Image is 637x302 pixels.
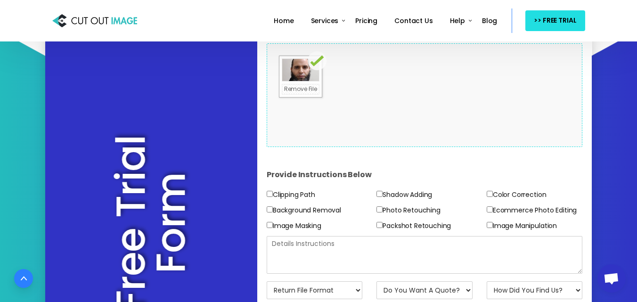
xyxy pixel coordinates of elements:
a: Home [270,10,297,32]
input: Image Masking [267,222,273,228]
span: Help [450,16,465,25]
a: Go to top [14,269,33,288]
label: Clipping Path [267,189,315,201]
span: >> FREE TRIAL [534,15,576,26]
a: Services [307,10,343,32]
a: Contact Us [391,10,436,32]
label: Ecommerce Photo Editing [487,204,577,216]
label: Color Correction [487,189,546,201]
input: Color Correction [487,191,493,197]
input: Clipping Path [267,191,273,197]
span: Services [311,16,339,25]
span: Contact Us [394,16,433,25]
label: Packshot Retouching [376,220,451,232]
label: Background Removal [267,204,341,216]
a: >> FREE TRIAL [525,10,585,31]
label: Image Manipulation [487,220,557,232]
a: Remove File [282,84,319,95]
input: Background Removal [267,206,273,212]
span: Pricing [355,16,377,25]
input: Ecommerce Photo Editing [487,206,493,212]
input: Packshot Retouching [376,222,383,228]
input: Image Manipulation [487,222,493,228]
a: Blog [478,10,501,32]
a: Pricing [351,10,381,32]
input: Photo Retouching [376,206,383,212]
a: Help [446,10,469,32]
img: Cut Out Image: Photo Cut Out Service Provider [52,12,137,30]
h4: Provide Instructions Below [267,161,583,189]
label: Shadow Adding [376,189,432,201]
a: دردشة مفتوحة [597,264,626,293]
span: Home [274,16,294,25]
label: Photo Retouching [376,204,440,216]
label: Image Masking [267,220,321,232]
input: Shadow Adding [376,191,383,197]
span: Blog [482,16,497,25]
